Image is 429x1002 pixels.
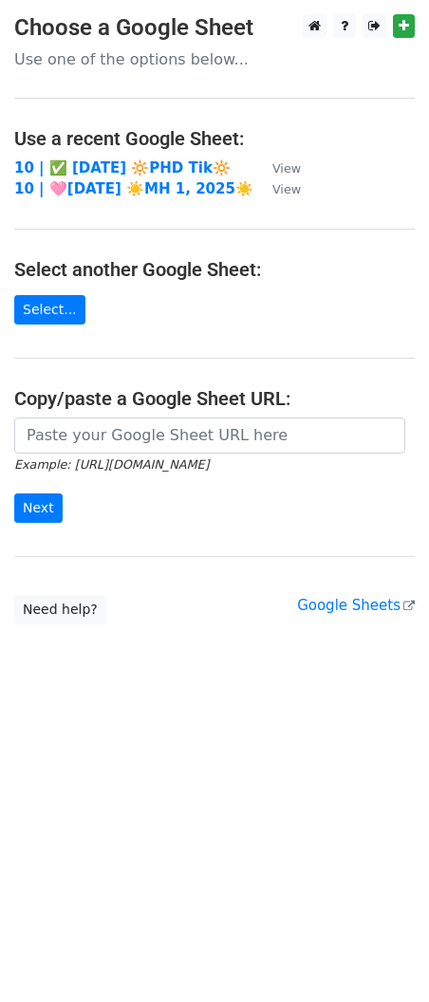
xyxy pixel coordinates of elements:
[14,258,415,281] h4: Select another Google Sheet:
[253,180,301,197] a: View
[14,49,415,69] p: Use one of the options below...
[14,180,253,197] a: 10 | 🩷[DATE] ☀️MH 1, 2025☀️
[14,14,415,42] h3: Choose a Google Sheet
[14,457,209,472] small: Example: [URL][DOMAIN_NAME]
[272,182,301,196] small: View
[14,417,405,454] input: Paste your Google Sheet URL here
[14,493,63,523] input: Next
[14,127,415,150] h4: Use a recent Google Sheet:
[14,159,231,176] a: 10 | ✅ [DATE] 🔆PHD Tik🔆
[14,295,85,325] a: Select...
[14,595,106,624] a: Need help?
[297,597,415,614] a: Google Sheets
[253,159,301,176] a: View
[272,161,301,176] small: View
[14,387,415,410] h4: Copy/paste a Google Sheet URL:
